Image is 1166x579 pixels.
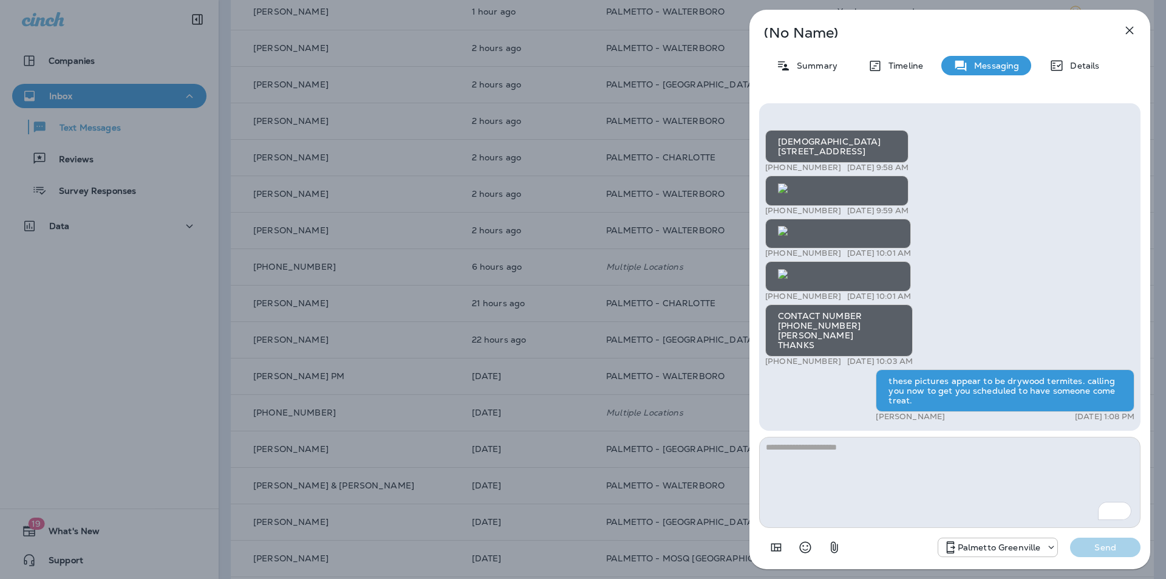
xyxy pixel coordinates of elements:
[765,248,841,258] p: [PHONE_NUMBER]
[958,543,1041,552] p: Palmetto Greenville
[1075,412,1134,422] p: [DATE] 1:08 PM
[876,369,1134,412] div: these pictures appear to be drywood termites. calling you now to get you scheduled to have someon...
[778,226,788,236] img: twilio-download
[765,292,841,301] p: [PHONE_NUMBER]
[847,357,913,366] p: [DATE] 10:03 AM
[876,412,945,422] p: [PERSON_NAME]
[759,437,1140,528] textarea: To enrich screen reader interactions, please activate Accessibility in Grammarly extension settings
[765,304,913,357] div: CONTACT NUMBER [PHONE_NUMBER] [PERSON_NAME] THANKS
[765,206,841,216] p: [PHONE_NUMBER]
[847,206,909,216] p: [DATE] 9:59 AM
[764,28,1096,38] p: (No Name)
[847,163,909,173] p: [DATE] 9:58 AM
[882,61,923,70] p: Timeline
[791,61,837,70] p: Summary
[778,183,788,193] img: twilio-download
[847,248,911,258] p: [DATE] 10:01 AM
[765,130,909,163] div: [DEMOGRAPHIC_DATA] [STREET_ADDRESS]
[778,269,788,279] img: twilio-download
[938,540,1058,555] div: +1 (864) 385-1074
[765,163,841,173] p: [PHONE_NUMBER]
[1064,61,1099,70] p: Details
[968,61,1019,70] p: Messaging
[765,357,841,366] p: [PHONE_NUMBER]
[847,292,911,301] p: [DATE] 10:01 AM
[793,535,817,560] button: Select an emoji
[764,535,788,560] button: Add in a premade template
